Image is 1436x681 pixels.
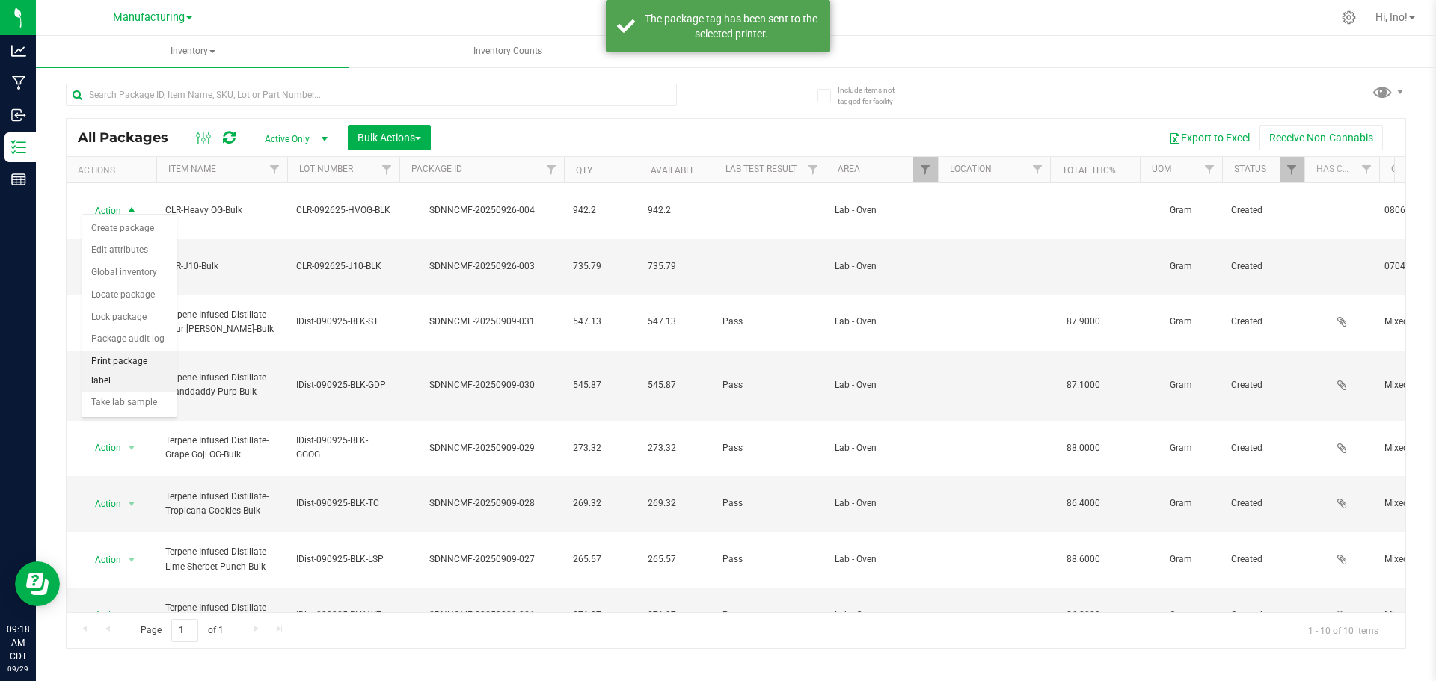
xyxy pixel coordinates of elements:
span: 269.32 [648,496,705,511]
span: IDist-090925-BLK-LSP [296,552,390,567]
span: select [123,605,141,626]
span: Gram [1149,378,1213,392]
div: Actions [78,165,150,176]
span: 545.87 [648,378,705,392]
span: 87.1000 [1059,375,1108,396]
a: Available [651,165,696,176]
span: Terpene Infused Distillate-Granddaddy Purp-Bulk [165,371,278,399]
a: Filter [913,157,938,182]
span: 265.57 [573,552,630,567]
span: Manufacturing [113,11,185,24]
span: Lab - Oven [835,552,929,567]
li: Locate package [82,284,177,306]
li: Print package label [82,351,177,392]
li: Create package [82,218,177,240]
span: Gram [1149,203,1213,218]
span: Created [1231,608,1295,623]
p: 09:18 AM CDT [7,623,29,663]
a: Qty [576,165,592,176]
li: Take lab sample [82,392,177,414]
inline-svg: Inventory [11,140,26,155]
a: Lab Test Result [725,164,797,174]
span: select [123,549,141,570]
span: select [123,437,141,458]
span: Bulk Actions [358,132,421,144]
inline-svg: Manufacturing [11,76,26,90]
span: Pass [722,496,817,511]
span: Terpene Infused Distillate-Tropicana Cookies-Bulk [165,490,278,518]
span: select [123,200,141,221]
input: Search Package ID, Item Name, SKU, Lot or Part Number... [66,84,677,106]
li: Global inventory [82,262,177,284]
span: Created [1231,203,1295,218]
span: Pass [722,441,817,455]
span: 735.79 [573,259,630,274]
div: SDNNCMF-20250909-029 [397,441,566,455]
span: Lab - Oven [835,441,929,455]
span: CLR-Heavy OG-Bulk [165,203,278,218]
span: Pass [722,552,817,567]
span: 547.13 [573,315,630,329]
span: Inventory Counts [453,45,562,58]
span: Pass [722,378,817,392]
span: Action [82,437,122,458]
span: IDist-090925-BLK-WZ [296,608,390,623]
span: Gram [1149,552,1213,567]
span: Action [82,200,122,221]
a: Total THC% [1062,165,1116,176]
span: 735.79 [648,259,705,274]
span: IDist-090925-BLK-GDP [296,378,390,392]
span: 1 - 10 of 10 items [1296,619,1390,641]
input: 1 [171,619,198,642]
span: Lab - Oven [835,496,929,511]
li: Lock package [82,306,177,329]
span: 265.57 [648,552,705,567]
span: Pass [722,315,817,329]
a: Inventory [36,36,349,67]
span: Created [1231,315,1295,329]
a: Lot Number [299,164,353,174]
inline-svg: Reports [11,172,26,187]
inline-svg: Inbound [11,108,26,123]
a: Location [950,164,992,174]
a: Filter [375,157,399,182]
span: Include items not tagged for facility [838,84,912,107]
span: Lab - Oven [835,378,929,392]
span: Gram [1149,315,1213,329]
div: SDNNCMF-20250909-028 [397,496,566,511]
span: 273.32 [648,441,705,455]
span: Action [82,493,122,514]
span: 86.4000 [1059,493,1108,514]
span: Gram [1149,496,1213,511]
span: 88.6000 [1059,549,1108,570]
a: Filter [801,157,826,182]
span: Pass [722,608,817,623]
span: 271.97 [648,608,705,623]
a: Inventory Counts [351,36,664,67]
a: Status [1234,164,1266,174]
p: 09/29 [7,663,29,674]
span: Gram [1149,608,1213,623]
div: SDNNCMF-20250909-027 [397,552,566,567]
span: 86.2000 [1059,605,1108,626]
a: Area [838,164,860,174]
span: 547.13 [648,315,705,329]
iframe: Resource center [15,561,60,606]
th: Has COA [1304,157,1379,183]
span: Gram [1149,259,1213,274]
span: 88.0000 [1059,437,1108,459]
span: IDist-090925-BLK-ST [296,315,390,329]
span: Action [82,605,122,626]
span: Created [1231,496,1295,511]
span: Created [1231,259,1295,274]
span: Created [1231,441,1295,455]
span: 942.2 [573,203,630,218]
span: Terpene Infused Distillate- Lime Sherbet Punch-Bulk [165,545,278,573]
span: Action [82,549,122,570]
span: Created [1231,552,1295,567]
span: CLR-092625-HVOG-BLK [296,203,390,218]
div: SDNNCMF-20250909-026 [397,608,566,623]
a: Filter [263,157,287,182]
inline-svg: Analytics [11,43,26,58]
li: Package audit log [82,328,177,351]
